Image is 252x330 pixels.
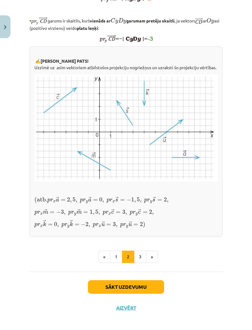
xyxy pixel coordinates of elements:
[70,222,73,226] span: k
[89,197,92,201] span: →
[50,199,53,202] span: r
[96,223,99,226] span: r
[43,222,46,226] span: k
[56,199,59,202] span: a
[140,222,143,226] span: 2
[37,211,40,214] span: r
[61,223,65,227] span: p
[120,199,125,201] span: =
[48,224,53,226] span: =
[80,199,83,203] span: p
[112,201,115,203] span: x
[131,197,134,202] span: 1
[85,222,89,226] span: 2
[30,16,222,32] p: • garums ir skaitlis, kurš , ja vektors ar asi (pozitīvo virzienu) veido :
[129,221,132,226] span: →
[73,197,76,202] span: 5
[93,223,96,227] span: p
[137,197,140,202] span: 5
[34,211,37,215] span: p
[30,251,222,263] nav: Page navigation example
[103,211,106,215] span: p
[111,211,114,214] span: c
[164,197,167,202] span: 2
[116,224,117,227] span: ,
[50,211,54,214] span: =
[146,251,158,263] button: »
[4,25,6,29] img: icon-close-lesson-0947bae3869378f0d4975bcd49f059093ad1ed9edebbc8119c70593378902aed.svg
[115,199,118,202] span: s
[40,213,43,215] span: x
[68,211,71,215] span: p
[61,210,64,214] span: 3
[77,25,98,31] b: platu leņķi
[34,185,218,192] p: ​
[127,198,131,202] span: −
[54,222,57,226] span: 0
[77,211,82,214] span: m
[81,222,85,227] span: −
[150,201,152,203] span: y
[89,224,90,227] span: ,
[113,222,116,226] span: 3
[43,211,48,214] span: m
[136,213,138,216] span: y
[123,223,126,226] span: r
[102,221,105,226] span: →
[34,197,47,203] span: (atb.
[133,211,136,214] span: r
[122,251,134,263] button: 2
[134,200,136,203] span: ,
[41,58,89,64] b: [PERSON_NAME] PATS!
[143,211,148,214] span: =
[152,199,155,202] span: s
[67,197,70,202] span: 2
[110,251,122,263] button: 1
[99,197,102,202] span: 0
[107,199,110,203] span: p
[102,200,104,203] span: ,
[76,200,77,203] span: ,
[53,201,56,203] span: x
[211,19,214,23] span: y
[34,64,218,71] p: Uzzīmē uz asīm vektoriem atbilstošos projekciju nogriežņus un uzraksti šo projekciju vērtības.
[71,211,74,214] span: r
[207,18,211,22] span: O
[83,211,88,214] span: =
[167,200,168,203] span: ,
[110,199,112,202] span: r
[111,18,115,22] span: C
[111,209,114,213] span: →
[126,225,128,228] span: y
[122,210,125,214] span: 3
[90,18,175,23] b: vienāds ar garumam pretēju skaitli
[101,223,105,226] span: u
[138,209,141,213] span: →
[37,223,40,226] span: r
[133,224,138,226] span: =
[44,209,47,213] span: →
[125,212,127,215] span: ,
[86,201,88,203] span: y
[98,212,100,215] span: ,
[123,19,126,23] span: y
[64,212,65,215] span: ,
[90,210,93,214] span: 1
[153,197,156,201] span: →
[106,211,108,214] span: r
[47,199,50,203] span: p
[118,18,123,22] span: D
[70,220,73,224] span: →
[99,225,101,227] span: x
[114,305,138,311] button: Aizvērt
[130,211,133,215] span: p
[144,199,147,203] span: p
[106,224,111,226] span: =
[34,223,37,227] span: p
[75,224,79,226] span: =
[157,199,162,201] span: =
[30,46,222,237] div: ✍️
[56,197,59,201] span: →
[147,199,150,202] span: r
[43,220,46,224] span: →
